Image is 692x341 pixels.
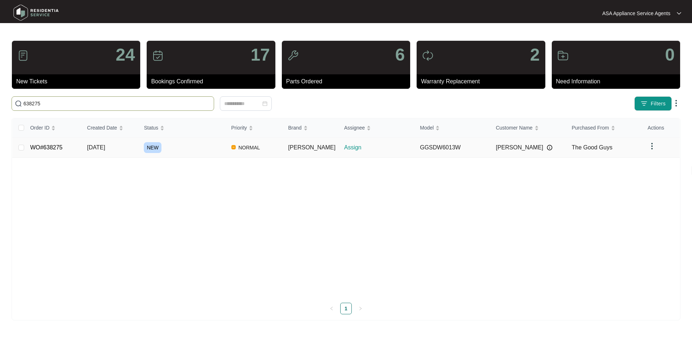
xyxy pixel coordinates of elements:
[496,124,533,132] span: Customer Name
[358,306,363,311] span: right
[672,99,680,108] img: dropdown arrow
[556,77,680,86] p: Need Information
[420,124,434,132] span: Model
[338,118,414,137] th: Assignee
[422,50,434,61] img: icon
[496,143,544,152] span: [PERSON_NAME]
[421,77,545,86] p: Warranty Replacement
[341,303,351,314] a: 1
[566,118,642,137] th: Purchased From
[25,118,81,137] th: Order ID
[344,143,414,152] p: Assign
[547,145,553,150] img: Info icon
[231,124,247,132] span: Priority
[602,10,670,17] p: ASA Appliance Service Agents
[355,303,366,314] li: Next Page
[87,124,117,132] span: Created Date
[355,303,366,314] button: right
[677,12,681,15] img: dropdown arrow
[634,96,672,111] button: filter iconFilters
[152,50,164,61] img: icon
[81,118,138,137] th: Created Date
[665,46,675,64] p: 0
[23,100,211,108] input: Search by Order Id, Assignee Name, Customer Name, Brand and Model
[557,50,569,61] img: icon
[530,46,540,64] p: 2
[144,124,158,132] span: Status
[414,118,490,137] th: Model
[288,144,336,150] span: [PERSON_NAME]
[286,77,410,86] p: Parts Ordered
[326,303,337,314] button: left
[250,46,270,64] p: 17
[30,144,63,150] a: WO#638275
[144,142,161,153] span: NEW
[651,100,666,108] span: Filters
[17,50,29,61] img: icon
[231,145,236,149] img: Vercel Logo
[226,118,283,137] th: Priority
[344,124,365,132] span: Assignee
[572,124,609,132] span: Purchased From
[30,124,50,132] span: Order ID
[87,144,105,150] span: [DATE]
[116,46,135,64] p: 24
[287,50,299,61] img: icon
[151,77,275,86] p: Bookings Confirmed
[642,118,680,137] th: Actions
[640,100,648,107] img: filter icon
[340,303,352,314] li: 1
[414,137,490,158] td: GGSDW6013W
[288,124,301,132] span: Brand
[572,144,612,150] span: The Good Guys
[138,118,225,137] th: Status
[326,303,337,314] li: Previous Page
[282,118,338,137] th: Brand
[329,306,334,311] span: left
[15,100,22,107] img: search-icon
[395,46,405,64] p: 6
[490,118,566,137] th: Customer Name
[11,2,61,23] img: residentia service logo
[648,142,656,150] img: dropdown arrow
[236,143,263,152] span: NORMAL
[16,77,140,86] p: New Tickets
